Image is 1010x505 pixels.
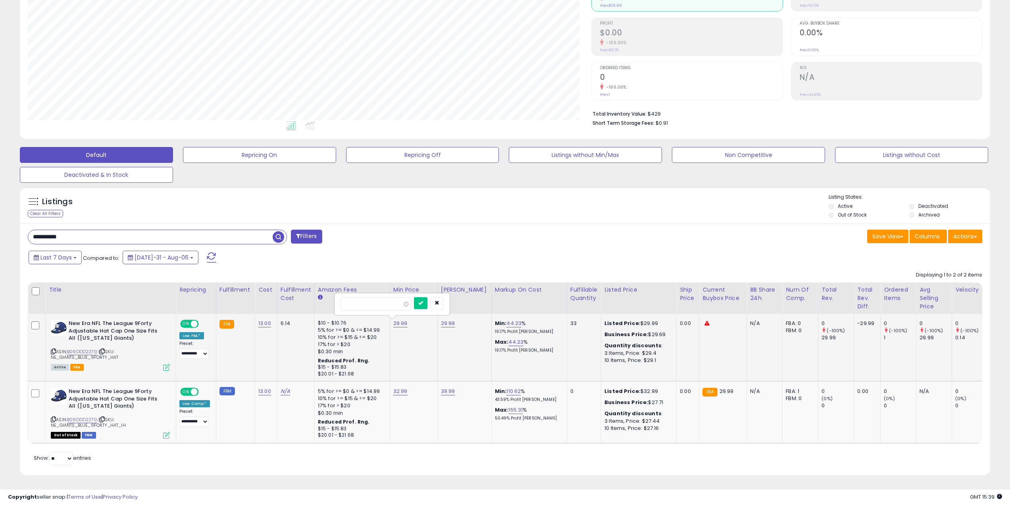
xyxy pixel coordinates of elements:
[441,387,455,395] a: 39.99
[604,319,641,327] b: Listed Price:
[593,108,976,118] li: $429
[702,286,743,302] div: Current Buybox Price
[604,399,648,406] b: Business Price:
[916,271,982,279] div: Displaying 1 to 2 of 2 items
[51,320,67,336] img: 41RHhJJQ-pL._SL40_.jpg
[82,432,96,439] span: FBM
[570,388,595,395] div: 0
[346,147,499,163] button: Repricing Off
[181,389,191,395] span: ON
[600,3,622,8] small: Prev: $29.99
[179,332,204,339] div: Low. FBA *
[318,432,384,439] div: $20.01 - $21.68
[318,402,384,409] div: 17% for > $20
[884,334,916,341] div: 1
[955,402,987,409] div: 0
[600,92,610,97] small: Prev: 1
[318,364,384,371] div: $15 - $15.83
[884,402,916,409] div: 0
[915,232,940,240] span: Columns
[8,493,37,501] strong: Copyright
[800,66,982,70] span: ROI
[51,348,118,360] span: | SKU: NE_GIANTS_BLUE_9FORTY_HAT
[800,92,821,97] small: Prev: 44.23%
[750,388,776,395] div: N/A
[495,416,561,421] p: 50.49% Profit [PERSON_NAME]
[821,320,854,327] div: 0
[800,21,982,26] span: Avg. Buybox Share
[920,334,952,341] div: 29.99
[604,350,670,357] div: 3 Items, Price: $29.4
[604,410,662,417] b: Quantity discounts
[281,387,290,395] a: N/A
[219,387,235,395] small: FBM
[83,254,119,262] span: Compared to:
[750,286,779,302] div: BB Share 24h.
[495,320,561,335] div: %
[857,320,874,327] div: -29.99
[258,319,271,327] a: 13.00
[821,334,854,341] div: 29.99
[318,286,387,294] div: Amazon Fees
[884,286,913,302] div: Ordered Items
[786,395,812,402] div: FBM: 0
[69,320,165,344] b: New Era NFL The League 9Forty Adjustable Hat Cap One Size Fits All ([US_STATE] Giants)
[720,387,734,395] span: 29.99
[393,319,408,327] a: 29.99
[179,400,210,407] div: Low. Comp *
[600,73,782,83] h2: 0
[441,319,455,327] a: 29.99
[680,388,693,395] div: 0.00
[318,371,384,377] div: $20.01 - $21.68
[179,409,210,427] div: Preset:
[948,230,982,243] button: Actions
[604,320,670,327] div: $29.99
[281,286,311,302] div: Fulfillment Cost
[318,294,323,301] small: Amazon Fees.
[857,388,874,395] div: 0.00
[821,402,854,409] div: 0
[925,327,943,334] small: (-100%)
[318,357,370,364] b: Reduced Prof. Rng.
[829,193,990,201] p: Listing States:
[800,3,819,8] small: Prev: 19.17%
[509,147,662,163] button: Listings without Min/Max
[786,286,815,302] div: Num of Comp.
[604,331,670,338] div: $29.69
[318,410,384,417] div: $0.30 min
[827,327,845,334] small: (-100%)
[68,493,102,501] a: Terms of Use
[800,48,819,52] small: Prev: 0.00%
[495,329,561,335] p: 19.17% Profit [PERSON_NAME]
[680,320,693,327] div: 0.00
[604,388,670,395] div: $32.99
[318,388,384,395] div: 5% for >= $0 & <= $14.99
[67,416,97,423] a: B09DDD227G
[318,334,384,341] div: 10% for >= $15 & <= $20
[70,364,84,371] span: FBA
[955,388,987,395] div: 0
[179,341,210,359] div: Preset:
[318,341,384,348] div: 17% for > $20
[183,147,336,163] button: Repricing On
[604,425,670,432] div: 10 Items, Price: $27.16
[857,286,877,311] div: Total Rev. Diff.
[786,327,812,334] div: FBM: 0
[20,147,173,163] button: Default
[393,387,408,395] a: 32.99
[600,66,782,70] span: Ordered Items
[593,120,654,126] b: Short Term Storage Fees:
[918,203,948,209] label: Deactivated
[495,338,509,346] b: Max:
[318,327,384,334] div: 5% for >= $0 & <= $14.99
[604,286,673,294] div: Listed Price
[800,73,982,83] h2: N/A
[955,395,966,402] small: (0%)
[960,327,979,334] small: (-100%)
[600,48,618,52] small: Prev: $5.75
[51,364,69,371] span: All listings currently available for purchase on Amazon
[600,28,782,39] h2: $0.00
[51,320,170,370] div: ASIN:
[508,406,523,414] a: 155.31
[918,211,940,218] label: Archived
